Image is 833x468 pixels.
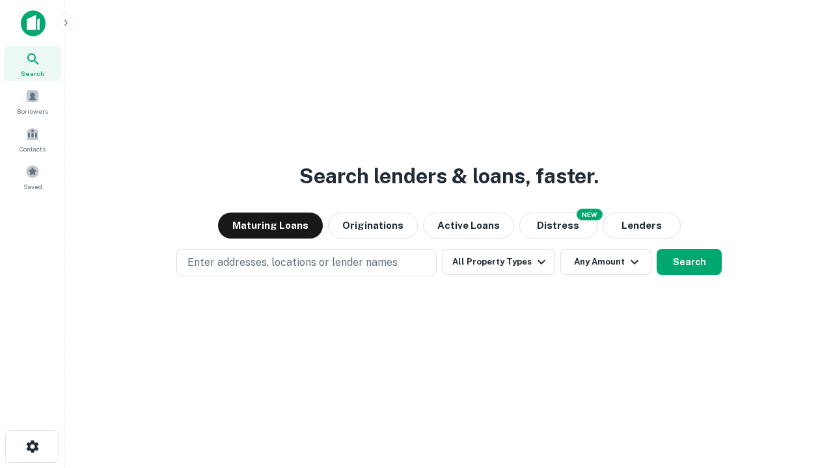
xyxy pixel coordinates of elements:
[657,249,722,275] button: Search
[768,364,833,426] iframe: Chat Widget
[4,84,61,119] a: Borrowers
[603,213,681,239] button: Lenders
[176,249,437,276] button: Enter addresses, locations or lender names
[577,209,603,220] div: NEW
[4,46,61,81] a: Search
[187,255,398,270] p: Enter addresses, locations or lender names
[4,159,61,194] a: Saved
[17,106,48,116] span: Borrowers
[20,144,46,154] span: Contacts
[4,122,61,157] a: Contacts
[423,213,514,239] button: Active Loans
[21,10,46,36] img: capitalize-icon.png
[23,181,42,192] span: Saved
[519,213,597,239] button: Search distressed loans with lien and other non-mortgage details.
[328,213,418,239] button: Originations
[299,161,599,192] h3: Search lenders & loans, faster.
[442,249,555,275] button: All Property Types
[560,249,651,275] button: Any Amount
[21,68,44,79] span: Search
[218,213,323,239] button: Maturing Loans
